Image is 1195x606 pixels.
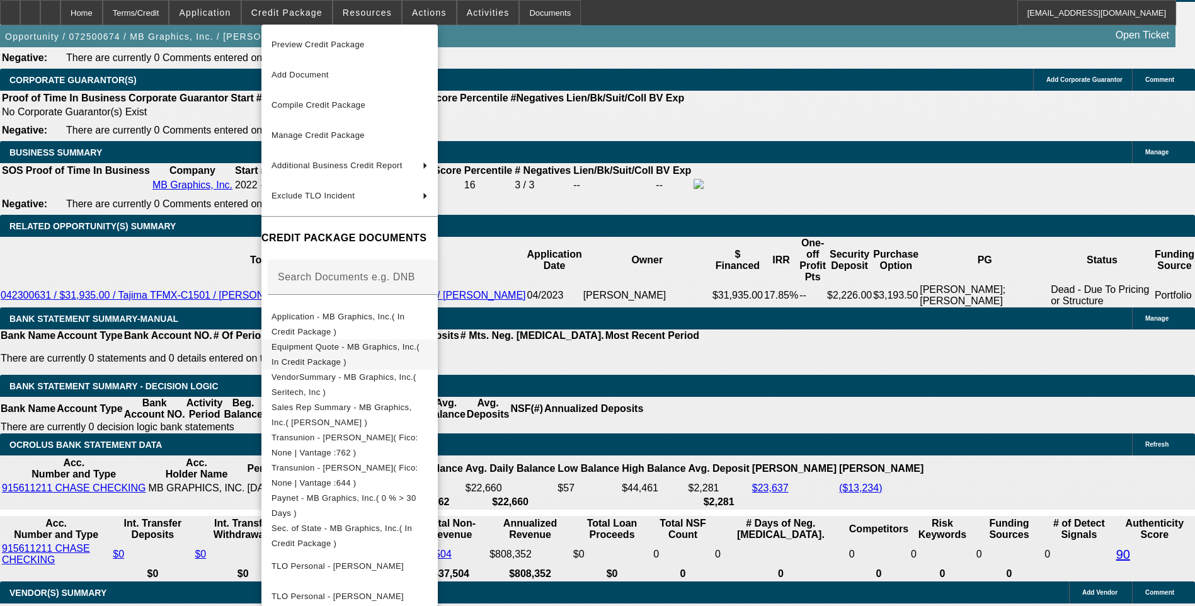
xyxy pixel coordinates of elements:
[272,592,404,601] span: TLO Personal - [PERSON_NAME]
[272,130,365,140] span: Manage Credit Package
[261,340,438,370] button: Equipment Quote - MB Graphics, Inc.( In Credit Package )
[261,400,438,430] button: Sales Rep Summary - MB Graphics, Inc.( Rahlfs, Thomas )
[272,523,412,548] span: Sec. of State - MB Graphics, Inc.( In Credit Package )
[261,521,438,551] button: Sec. of State - MB Graphics, Inc.( In Credit Package )
[272,161,403,170] span: Additional Business Credit Report
[272,100,365,110] span: Compile Credit Package
[261,430,438,460] button: Transunion - Cervantes, Brian( Fico: None | Vantage :762 )
[261,370,438,400] button: VendorSummary - MB Graphics, Inc.( Seritech, Inc )
[261,460,438,491] button: Transunion - Cervantes, Miguel( Fico: None | Vantage :644 )
[272,40,365,49] span: Preview Credit Package
[272,70,329,79] span: Add Document
[272,312,404,336] span: Application - MB Graphics, Inc.( In Credit Package )
[272,463,418,488] span: Transunion - [PERSON_NAME]( Fico: None | Vantage :644 )
[261,491,438,521] button: Paynet - MB Graphics, Inc.( 0 % > 30 Days )
[272,342,420,367] span: Equipment Quote - MB Graphics, Inc.( In Credit Package )
[272,403,412,427] span: Sales Rep Summary - MB Graphics, Inc.( [PERSON_NAME] )
[261,231,438,246] h4: CREDIT PACKAGE DOCUMENTS
[272,493,416,518] span: Paynet - MB Graphics, Inc.( 0 % > 30 Days )
[261,309,438,340] button: Application - MB Graphics, Inc.( In Credit Package )
[261,551,438,581] button: TLO Personal - Cervantes, Brian
[272,191,355,200] span: Exclude TLO Incident
[278,272,415,282] mat-label: Search Documents e.g. DNB
[272,433,418,457] span: Transunion - [PERSON_NAME]( Fico: None | Vantage :762 )
[272,372,416,397] span: VendorSummary - MB Graphics, Inc.( Seritech, Inc )
[272,561,404,571] span: TLO Personal - [PERSON_NAME]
